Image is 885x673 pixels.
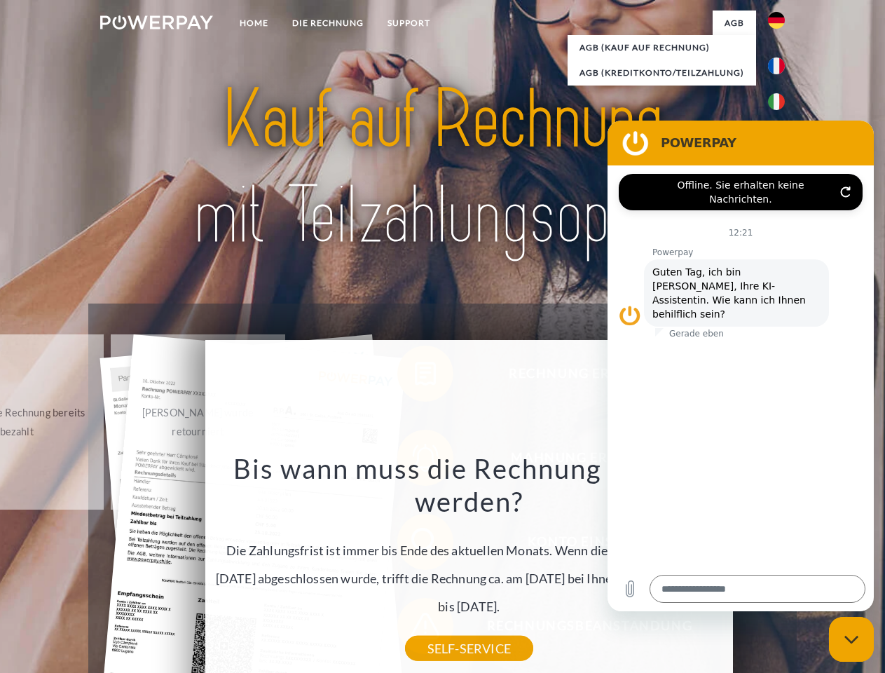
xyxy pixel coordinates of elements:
[213,451,725,648] div: Die Zahlungsfrist ist immer bis Ende des aktuellen Monats. Wenn die Bestellung z.B. am [DATE] abg...
[829,617,874,662] iframe: Schaltfläche zum Öffnen des Messaging-Fensters; Konversation läuft
[228,11,280,36] a: Home
[134,67,751,268] img: title-powerpay_de.svg
[768,57,785,74] img: fr
[608,121,874,611] iframe: Messaging-Fenster
[713,11,756,36] a: agb
[213,451,725,519] h3: Bis wann muss die Rechnung bezahlt werden?
[119,403,277,441] div: [PERSON_NAME] wurde retourniert
[568,35,756,60] a: AGB (Kauf auf Rechnung)
[376,11,442,36] a: SUPPORT
[568,60,756,86] a: AGB (Kreditkonto/Teilzahlung)
[100,15,213,29] img: logo-powerpay-white.svg
[768,93,785,110] img: it
[280,11,376,36] a: DIE RECHNUNG
[405,636,533,661] a: SELF-SERVICE
[768,12,785,29] img: de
